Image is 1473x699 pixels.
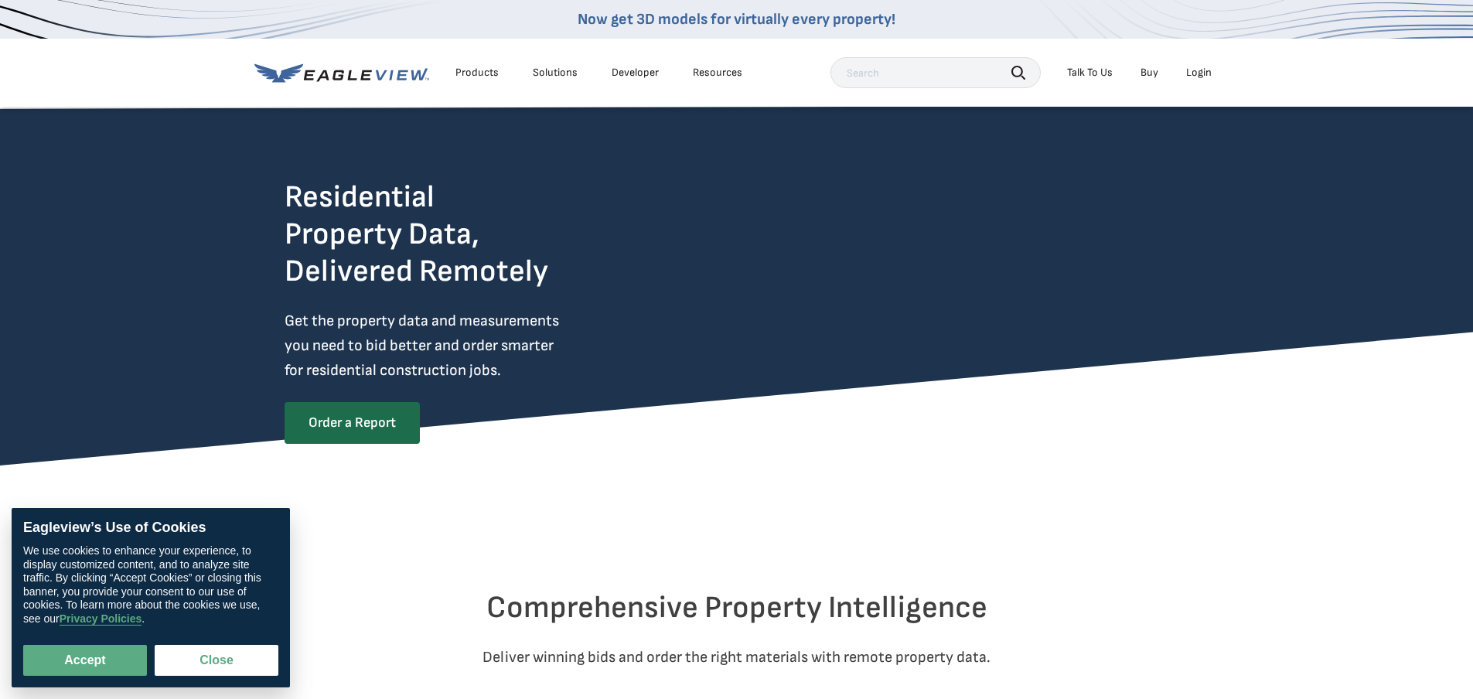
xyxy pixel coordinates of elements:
[693,66,742,80] div: Resources
[1186,66,1212,80] div: Login
[578,10,895,29] a: Now get 3D models for virtually every property!
[612,66,659,80] a: Developer
[60,612,142,626] a: Privacy Policies
[830,57,1041,88] input: Search
[285,589,1189,626] h2: Comprehensive Property Intelligence
[1141,66,1158,80] a: Buy
[23,544,278,626] div: We use cookies to enhance your experience, to display customized content, and to analyze site tra...
[285,309,623,383] p: Get the property data and measurements you need to bid better and order smarter for residential c...
[285,402,420,444] a: Order a Report
[1067,66,1113,80] div: Talk To Us
[23,520,278,537] div: Eagleview’s Use of Cookies
[285,179,548,290] h2: Residential Property Data, Delivered Remotely
[285,645,1189,670] p: Deliver winning bids and order the right materials with remote property data.
[455,66,499,80] div: Products
[155,645,278,676] button: Close
[533,66,578,80] div: Solutions
[23,645,147,676] button: Accept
